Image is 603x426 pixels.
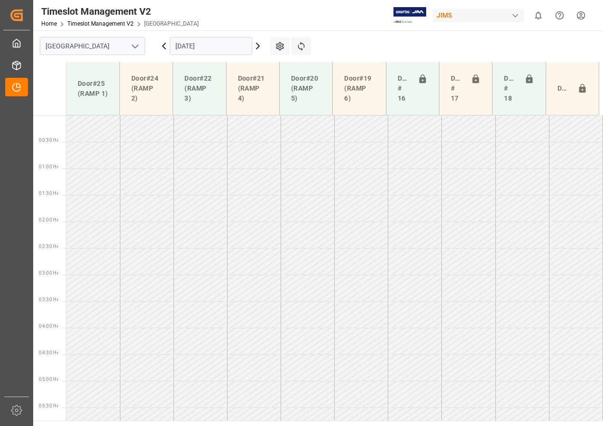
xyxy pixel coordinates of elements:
button: Help Center [549,5,570,26]
span: 04:00 Hr [39,324,58,329]
span: 03:00 Hr [39,270,58,276]
button: open menu [128,39,142,54]
button: show 0 new notifications [528,5,549,26]
span: 05:00 Hr [39,377,58,382]
div: Timeslot Management V2 [41,4,199,19]
a: Home [41,20,57,27]
div: Door#23 [554,80,574,98]
div: Doors # 16 [394,70,414,107]
span: 01:00 Hr [39,164,58,169]
span: 05:30 Hr [39,403,58,408]
div: Door#21 (RAMP 4) [234,70,272,107]
div: Door#22 (RAMP 3) [181,70,218,107]
span: 04:30 Hr [39,350,58,355]
input: DD-MM-YYYY [170,37,252,55]
div: Door#19 (RAMP 6) [340,70,378,107]
span: 02:30 Hr [39,244,58,249]
input: Type to search/select [40,37,145,55]
div: Door#20 (RAMP 5) [287,70,325,107]
span: 03:30 Hr [39,297,58,302]
img: Exertis%20JAM%20-%20Email%20Logo.jpg_1722504956.jpg [393,7,426,24]
button: JIMS [433,6,528,24]
div: Doors # 18 [500,70,520,107]
div: Doors # 17 [447,70,467,107]
div: JIMS [433,9,524,22]
span: 00:30 Hr [39,138,58,143]
span: 02:00 Hr [39,217,58,222]
div: Door#25 (RAMP 1) [74,75,112,102]
a: Timeslot Management V2 [67,20,134,27]
span: 01:30 Hr [39,191,58,196]
div: Door#24 (RAMP 2) [128,70,165,107]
